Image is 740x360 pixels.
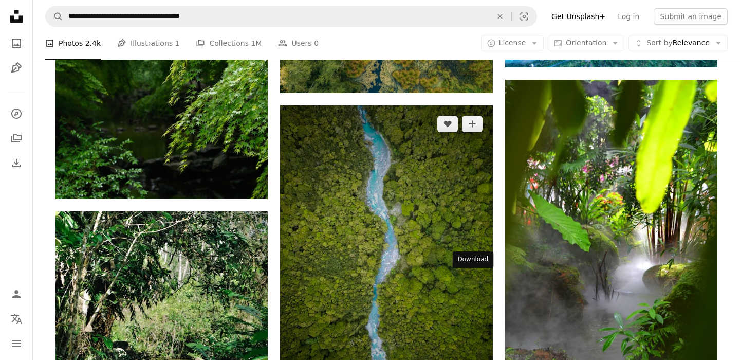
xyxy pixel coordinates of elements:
span: 1M [251,38,262,49]
a: A misty forest stream with lush green foliage. [505,234,717,243]
a: Download History [6,153,27,173]
button: Add to Collection [462,116,483,132]
button: Like [437,116,458,132]
a: a stream running through a lush green forest [55,52,268,62]
a: Home — Unsplash [6,6,27,29]
a: Log in / Sign up [6,284,27,304]
button: Visual search [512,7,536,26]
button: License [481,35,544,51]
a: river between trees on daytime [280,252,492,261]
a: Collections 1M [196,27,262,60]
button: Orientation [548,35,624,51]
button: Submit an image [654,8,728,25]
button: Language [6,309,27,329]
span: 1 [175,38,180,49]
form: Find visuals sitewide [45,6,537,27]
span: Relevance [646,38,710,48]
span: License [499,39,526,47]
a: Explore [6,103,27,124]
button: Clear [489,7,511,26]
button: Menu [6,333,27,354]
span: Orientation [566,39,606,47]
div: Download [453,251,494,268]
button: Search Unsplash [46,7,63,26]
a: Log in [612,8,645,25]
a: Get Unsplash+ [545,8,612,25]
a: Illustrations [6,58,27,78]
button: Sort byRelevance [628,35,728,51]
a: Illustrations 1 [117,27,179,60]
span: 0 [314,38,319,49]
span: Sort by [646,39,672,47]
a: Users 0 [278,27,319,60]
a: Photos [6,33,27,53]
a: Collections [6,128,27,149]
